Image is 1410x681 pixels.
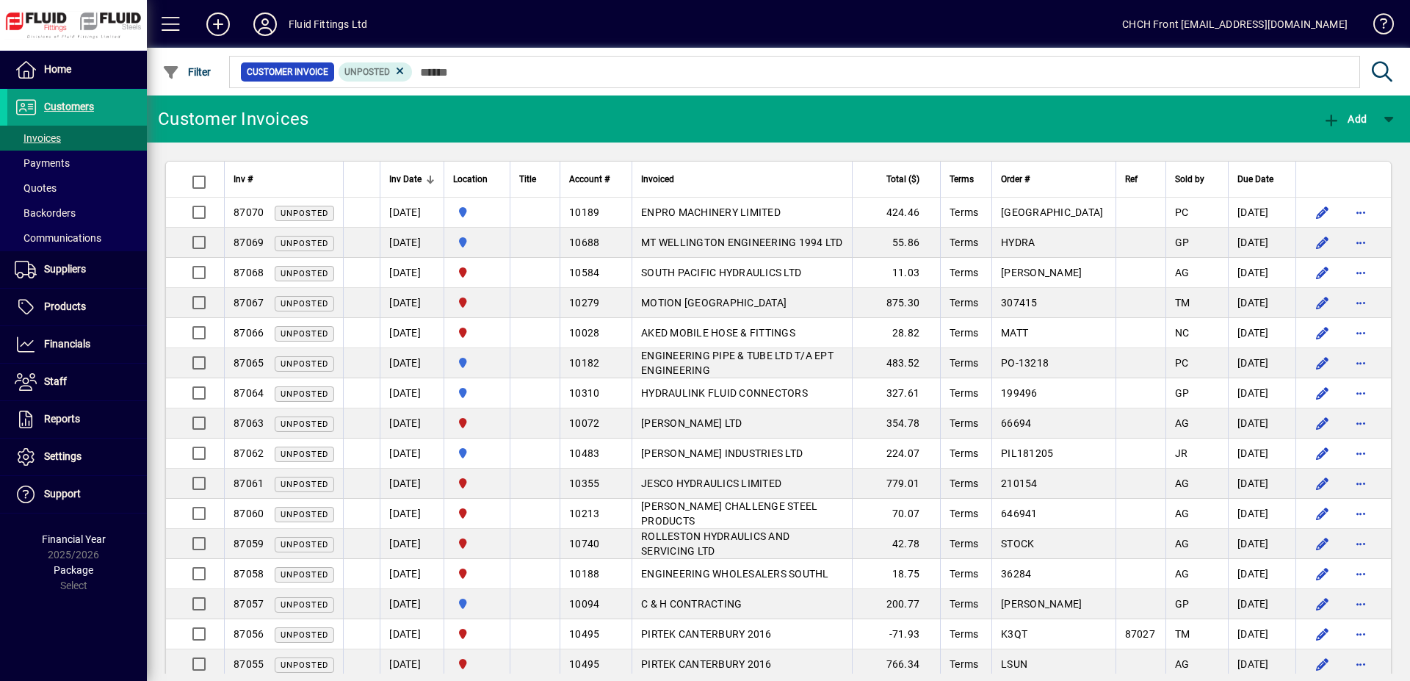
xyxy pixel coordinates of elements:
[453,536,501,552] span: FLUID FITTINGS CHRISTCHURCH
[281,239,328,248] span: Unposted
[1001,508,1038,519] span: 646941
[380,228,444,258] td: [DATE]
[389,171,422,187] span: Inv Date
[1001,237,1035,248] span: HYDRA
[569,327,599,339] span: 10028
[1228,378,1295,408] td: [DATE]
[1311,532,1334,555] button: Edit
[7,401,147,438] a: Reports
[641,568,829,580] span: ENGINEERING WHOLESALERS SOUTHL
[281,209,328,218] span: Unposted
[852,258,940,288] td: 11.03
[453,385,501,401] span: AUCKLAND
[1228,408,1295,439] td: [DATE]
[1228,318,1295,348] td: [DATE]
[569,568,599,580] span: 10188
[234,478,264,489] span: 87061
[1311,502,1334,525] button: Edit
[950,508,978,519] span: Terms
[852,529,940,559] td: 42.78
[1323,113,1367,125] span: Add
[1175,171,1204,187] span: Sold by
[641,447,803,459] span: [PERSON_NAME] INDUSTRIES LTD
[950,327,978,339] span: Terms
[1125,171,1138,187] span: Ref
[15,157,70,169] span: Payments
[389,171,435,187] div: Inv Date
[380,649,444,680] td: [DATE]
[1175,658,1190,670] span: AG
[1175,417,1190,429] span: AG
[641,530,789,557] span: ROLLESTON HYDRAULICS AND SERVICING LTD
[234,357,264,369] span: 87065
[569,628,599,640] span: 10495
[15,182,57,194] span: Quotes
[1228,499,1295,529] td: [DATE]
[1001,658,1027,670] span: LSUN
[44,450,82,462] span: Settings
[7,326,147,363] a: Financials
[234,206,264,218] span: 87070
[641,171,843,187] div: Invoiced
[281,419,328,429] span: Unposted
[1001,417,1031,429] span: 66694
[44,338,90,350] span: Financials
[234,297,264,309] span: 87067
[453,171,488,187] span: Location
[569,478,599,489] span: 10355
[1228,589,1295,619] td: [DATE]
[852,559,940,589] td: 18.75
[234,538,264,550] span: 87059
[1228,258,1295,288] td: [DATE]
[380,439,444,469] td: [DATE]
[281,269,328,278] span: Unposted
[569,447,599,459] span: 10483
[852,378,940,408] td: 327.61
[1001,206,1103,218] span: [GEOGRAPHIC_DATA]
[1228,348,1295,378] td: [DATE]
[234,568,264,580] span: 87058
[453,355,501,371] span: AUCKLAND
[1001,327,1028,339] span: MATT
[281,540,328,550] span: Unposted
[1228,228,1295,258] td: [DATE]
[44,263,86,275] span: Suppliers
[1311,652,1334,676] button: Edit
[569,658,599,670] span: 10495
[569,171,623,187] div: Account #
[453,234,501,251] span: AUCKLAND
[950,171,974,187] span: Terms
[7,126,147,151] a: Invoices
[234,171,253,187] span: Inv #
[1311,201,1334,224] button: Edit
[641,387,808,399] span: HYDRAULINK FLUID CONNECTORS
[44,300,86,312] span: Products
[1175,447,1188,459] span: JR
[950,417,978,429] span: Terms
[641,478,781,489] span: JESCO HYDRAULICS LIMITED
[15,132,61,144] span: Invoices
[1175,538,1190,550] span: AG
[453,171,501,187] div: Location
[641,350,834,376] span: ENGINEERING PIPE & TUBE LTD T/A EPT ENGINEERING
[950,357,978,369] span: Terms
[1349,442,1373,465] button: More options
[380,288,444,318] td: [DATE]
[1311,381,1334,405] button: Edit
[569,357,599,369] span: 10182
[1125,171,1157,187] div: Ref
[1362,3,1392,51] a: Knowledge Base
[1001,387,1038,399] span: 199496
[1228,469,1295,499] td: [DATE]
[234,267,264,278] span: 87068
[234,628,264,640] span: 87056
[569,267,599,278] span: 10584
[519,171,536,187] span: Title
[380,408,444,439] td: [DATE]
[852,619,940,649] td: -71.93
[453,204,501,220] span: AUCKLAND
[15,232,101,244] span: Communications
[886,171,919,187] span: Total ($)
[234,387,264,399] span: 87064
[453,505,501,522] span: FLUID FITTINGS CHRISTCHURCH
